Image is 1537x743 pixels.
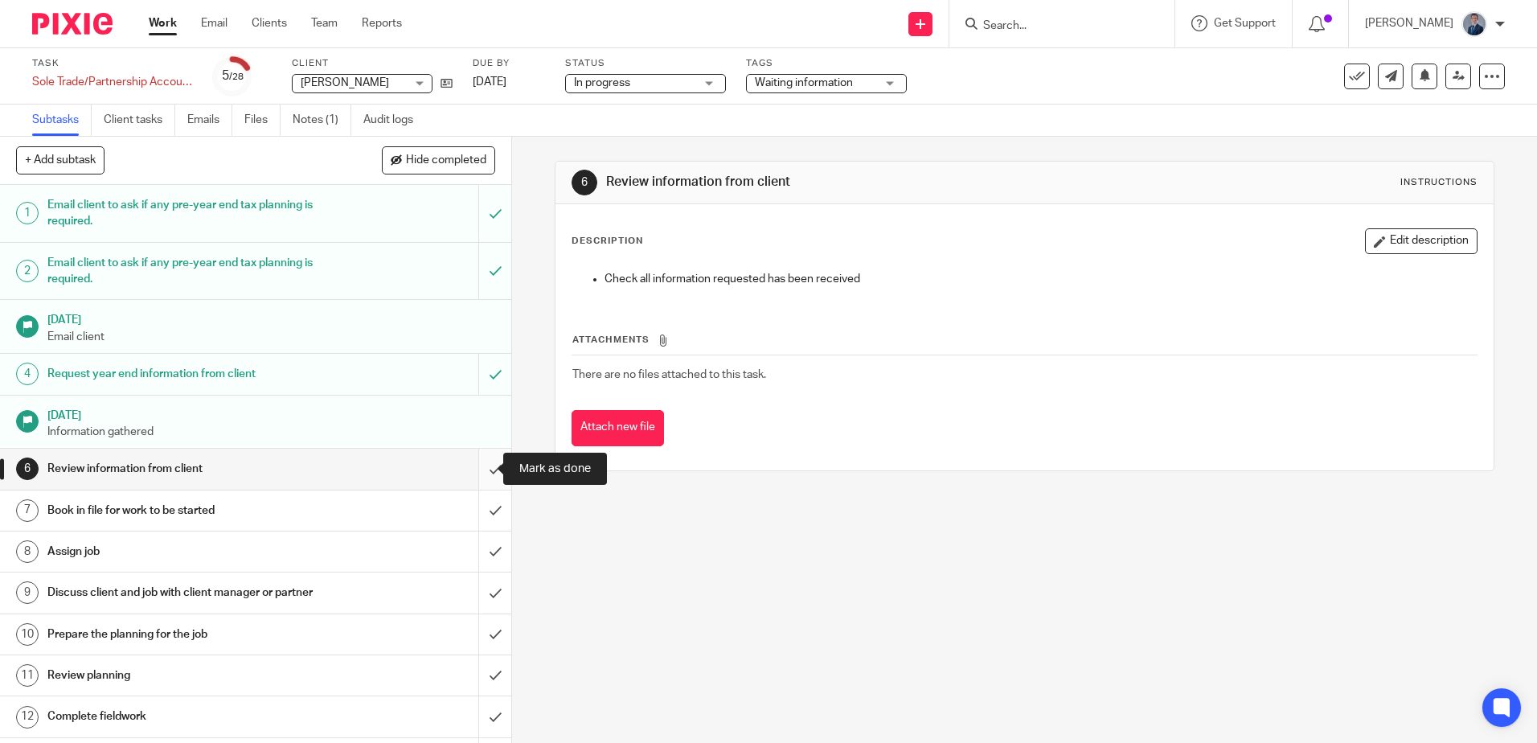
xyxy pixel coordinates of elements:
label: Due by [473,57,545,70]
img: Pixie [32,13,113,35]
p: Email client [47,329,496,345]
span: Attachments [572,335,650,344]
h1: Prepare the planning for the job [47,622,324,647]
a: Email [201,15,227,31]
div: 5 [222,67,244,85]
div: 4 [16,363,39,385]
div: 9 [16,581,39,604]
h1: Book in file for work to be started [47,499,324,523]
h1: Email client to ask if any pre-year end tax planning is required. [47,193,324,234]
span: Get Support [1214,18,1276,29]
div: 6 [16,458,39,480]
a: Audit logs [363,105,425,136]
h1: Review information from client [606,174,1059,191]
div: 10 [16,623,39,646]
span: [DATE] [473,76,506,88]
img: DSC05254%20(1).jpg [1461,11,1487,37]
div: 7 [16,499,39,522]
div: 11 [16,664,39,687]
h1: Review planning [47,663,324,688]
h1: Complete fieldwork [47,704,324,729]
h1: Email client to ask if any pre-year end tax planning is required. [47,251,324,292]
a: Files [244,105,281,136]
span: There are no files attached to this task. [572,369,766,380]
button: Edit description [1365,228,1478,254]
span: Hide completed [406,154,486,167]
h1: [DATE] [47,404,496,424]
a: Emails [187,105,232,136]
a: Team [311,15,338,31]
p: Information gathered [47,424,496,440]
div: 2 [16,260,39,282]
a: Notes (1) [293,105,351,136]
span: Waiting information [755,77,853,88]
button: Attach new file [572,410,664,446]
a: Reports [362,15,402,31]
h1: Discuss client and job with client manager or partner [47,581,324,605]
h1: Assign job [47,540,324,564]
span: In progress [574,77,630,88]
div: Sole Trade/Partnership Accounts [32,74,193,90]
label: Tags [746,57,907,70]
h1: Request year end information from client [47,362,324,386]
button: Hide completed [382,146,495,174]
div: 1 [16,202,39,224]
h1: Review information from client [47,457,324,481]
div: 6 [572,170,597,195]
p: Check all information requested has been received [605,271,1476,287]
span: [PERSON_NAME] [301,77,389,88]
a: Clients [252,15,287,31]
p: [PERSON_NAME] [1365,15,1453,31]
div: 8 [16,540,39,563]
h1: [DATE] [47,308,496,328]
a: Work [149,15,177,31]
div: Instructions [1400,176,1478,189]
input: Search [982,19,1126,34]
label: Client [292,57,453,70]
div: 12 [16,706,39,729]
label: Status [565,57,726,70]
a: Subtasks [32,105,92,136]
button: + Add subtask [16,146,105,174]
a: Client tasks [104,105,175,136]
label: Task [32,57,193,70]
small: /28 [229,72,244,81]
p: Description [572,235,643,248]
